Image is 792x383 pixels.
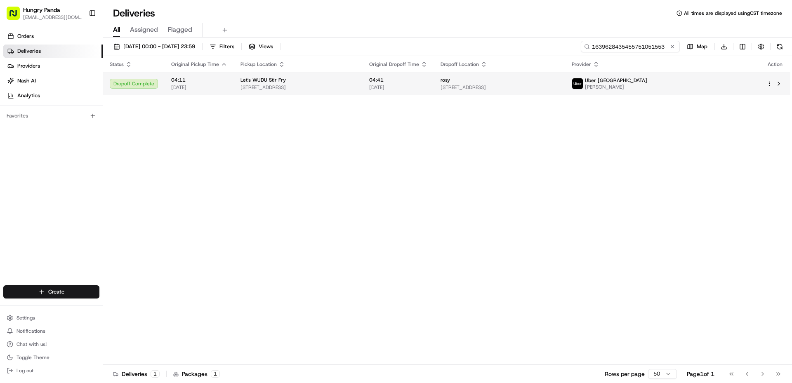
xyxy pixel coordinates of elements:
[585,77,647,84] span: Uber [GEOGRAPHIC_DATA]
[211,370,220,378] div: 1
[23,14,82,21] button: [EMAIL_ADDRESS][DOMAIN_NAME]
[687,370,714,378] div: Page 1 of 1
[219,43,234,50] span: Filters
[16,341,47,348] span: Chat with us!
[173,370,220,378] div: Packages
[58,204,100,211] a: Powered byPylon
[110,41,199,52] button: [DATE] 00:00 - [DATE] 23:59
[683,41,711,52] button: Map
[3,312,99,324] button: Settings
[766,61,784,68] div: Action
[17,77,36,85] span: Nash AI
[240,84,356,91] span: [STREET_ADDRESS]
[27,150,30,157] span: •
[68,128,71,134] span: •
[3,325,99,337] button: Notifications
[585,84,647,90] span: [PERSON_NAME]
[3,365,99,376] button: Log out
[697,43,707,50] span: Map
[37,87,113,94] div: We're available if you need us!
[123,43,195,50] span: [DATE] 00:00 - [DATE] 23:59
[3,30,103,43] a: Orders
[3,109,99,122] div: Favorites
[572,61,591,68] span: Provider
[3,89,103,102] a: Analytics
[128,106,150,115] button: See all
[17,92,40,99] span: Analytics
[8,79,23,94] img: 1736555255976-a54dd68f-1ca7-489b-9aae-adbdc363a1c4
[171,84,227,91] span: [DATE]
[16,128,23,135] img: 1736555255976-a54dd68f-1ca7-489b-9aae-adbdc363a1c4
[171,77,227,83] span: 04:11
[605,370,645,378] p: Rows per page
[48,288,64,296] span: Create
[82,204,100,211] span: Pylon
[113,25,120,35] span: All
[26,128,67,134] span: [PERSON_NAME]
[140,81,150,91] button: Start new chat
[21,53,136,62] input: Clear
[110,61,124,68] span: Status
[581,41,680,52] input: Type to search
[259,43,273,50] span: Views
[774,41,785,52] button: Refresh
[8,8,25,25] img: Nash
[369,61,419,68] span: Original Dropoff Time
[3,74,103,87] a: Nash AI
[8,185,15,192] div: 📗
[245,41,277,52] button: Views
[16,315,35,321] span: Settings
[3,3,85,23] button: Hungry Panda[EMAIL_ADDRESS][DOMAIN_NAME]
[441,77,450,83] span: rosy
[684,10,782,16] span: All times are displayed using CST timezone
[240,61,277,68] span: Pickup Location
[17,79,32,94] img: 1727276513143-84d647e1-66c0-4f92-a045-3c9f9f5dfd92
[3,59,103,73] a: Providers
[240,77,286,83] span: Let's WUDU Stir Fry
[16,184,63,193] span: Knowledge Base
[5,181,66,196] a: 📗Knowledge Base
[113,7,155,20] h1: Deliveries
[16,367,33,374] span: Log out
[171,61,219,68] span: Original Pickup Time
[8,33,150,46] p: Welcome 👋
[151,370,160,378] div: 1
[3,285,99,298] button: Create
[441,84,559,91] span: [STREET_ADDRESS]
[3,352,99,363] button: Toggle Theme
[3,45,103,58] a: Deliveries
[16,354,49,361] span: Toggle Theme
[3,338,99,350] button: Chat with us!
[113,370,160,378] div: Deliveries
[8,107,55,114] div: Past conversations
[572,78,583,89] img: uber-new-logo.jpeg
[17,47,41,55] span: Deliveries
[70,185,76,192] div: 💻
[206,41,238,52] button: Filters
[168,25,192,35] span: Flagged
[73,128,92,134] span: 8月19日
[37,79,135,87] div: Start new chat
[66,181,136,196] a: 💻API Documentation
[16,328,45,334] span: Notifications
[17,33,34,40] span: Orders
[17,62,40,70] span: Providers
[441,61,479,68] span: Dropoff Location
[130,25,158,35] span: Assigned
[369,77,427,83] span: 04:41
[23,6,60,14] button: Hungry Panda
[8,120,21,133] img: Bea Lacdao
[32,150,51,157] span: 8月15日
[78,184,132,193] span: API Documentation
[369,84,427,91] span: [DATE]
